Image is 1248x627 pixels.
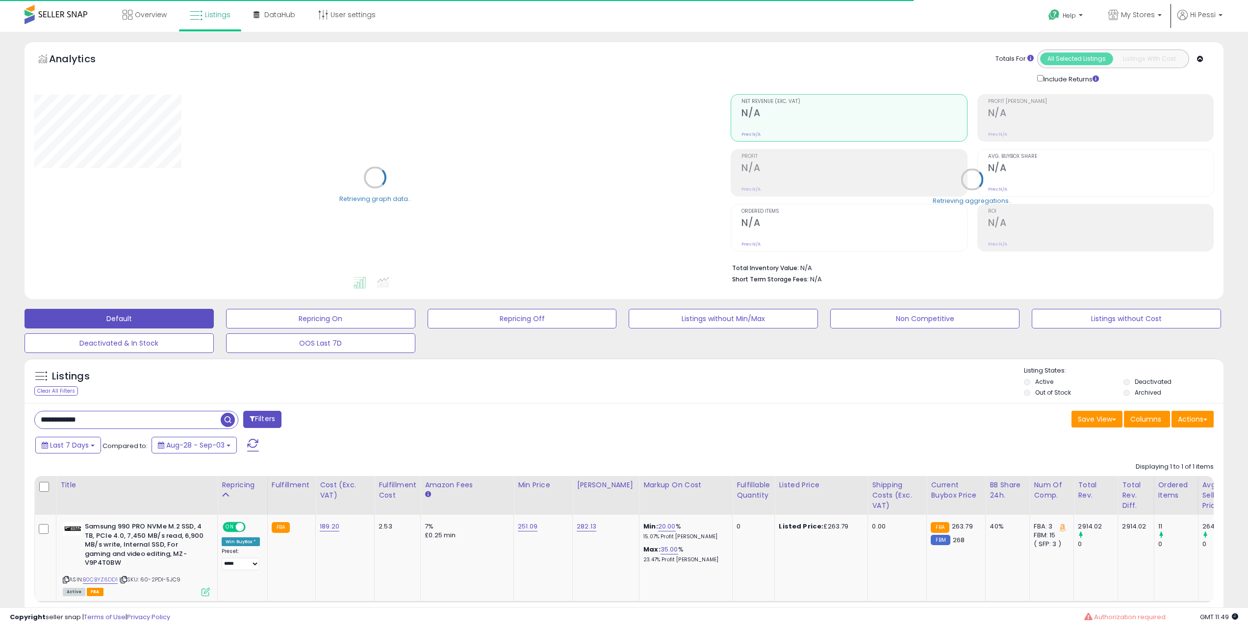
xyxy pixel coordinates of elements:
[872,522,919,531] div: 0.00
[63,588,85,596] span: All listings currently available for purchase on Amazon
[102,441,148,451] span: Compared to:
[84,612,126,622] a: Terms of Use
[35,437,101,453] button: Last 7 Days
[1202,480,1238,511] div: Avg Selling Price
[933,196,1012,205] div: Retrieving aggregations..
[205,10,230,20] span: Listings
[1024,366,1223,376] p: Listing States:
[10,613,170,622] div: seller snap | |
[425,522,506,531] div: 7%
[1034,522,1066,531] div: FBA: 3
[1034,540,1066,549] div: ( SFP: 3 )
[1177,10,1223,32] a: Hi Pessi
[1158,540,1198,549] div: 0
[379,480,416,501] div: Fulfillment Cost
[63,522,82,535] img: 41xGgpwGJKL._SL40_.jpg
[952,522,973,531] span: 263.79
[1041,1,1093,32] a: Help
[1040,52,1113,65] button: All Selected Listings
[643,545,725,563] div: %
[1078,540,1118,549] div: 0
[658,522,676,531] a: 20.00
[87,588,103,596] span: FBA
[425,480,509,490] div: Amazon Fees
[643,522,725,540] div: %
[643,545,661,554] b: Max:
[1030,73,1111,84] div: Include Returns
[1200,612,1238,622] span: 2025-09-11 11:49 GMT
[1135,377,1172,386] label: Deactivated
[428,309,617,328] button: Repricing Off
[737,480,770,501] div: Fulfillable Quantity
[127,612,170,622] a: Privacy Policy
[222,548,260,570] div: Preset:
[60,480,213,490] div: Title
[1048,9,1060,21] i: Get Help
[49,52,115,68] h5: Analytics
[85,522,204,570] b: Samsung 990 PRO NVMe M.2 SSD, 4 TB, PCIe 4.0, 7,450 MB/s read, 6,900 MB/s write, Internal SSD, Fo...
[34,386,78,396] div: Clear All Filters
[953,535,965,545] span: 268
[995,54,1034,64] div: Totals For
[779,522,823,531] b: Listed Price:
[52,370,90,383] h5: Listings
[1035,377,1053,386] label: Active
[643,480,728,490] div: Markup on Cost
[990,480,1025,501] div: BB Share 24h.
[931,535,950,545] small: FBM
[1172,411,1214,427] button: Actions
[1078,480,1114,501] div: Total Rev.
[152,437,237,453] button: Aug-28 - Sep-03
[222,537,260,546] div: Win BuyBox *
[264,10,295,20] span: DataHub
[1121,10,1155,20] span: My Stores
[1130,414,1161,424] span: Columns
[25,309,214,328] button: Default
[639,476,733,515] th: The percentage added to the cost of goods (COGS) that forms the calculator for Min & Max prices.
[379,522,413,531] div: 2.53
[222,480,263,490] div: Repricing
[83,576,118,584] a: B0CBYZ6DD1
[518,522,537,531] a: 251.09
[166,440,225,450] span: Aug-28 - Sep-03
[779,522,860,531] div: £263.79
[119,576,180,583] span: | SKU: 60-2PDI-5JC9
[1034,531,1066,540] div: FBM: 15
[779,480,864,490] div: Listed Price
[1032,309,1221,328] button: Listings without Cost
[1190,10,1216,20] span: Hi Pessi
[577,480,635,490] div: [PERSON_NAME]
[1124,411,1170,427] button: Columns
[320,522,339,531] a: 189.20
[1035,388,1071,397] label: Out of Stock
[1034,480,1070,501] div: Num of Comp.
[339,194,411,203] div: Retrieving graph data..
[10,612,46,622] strong: Copyright
[1158,480,1194,501] div: Ordered Items
[577,522,596,531] a: 282.13
[737,522,767,531] div: 0
[226,333,415,353] button: OOS Last 7D
[63,522,210,595] div: ASIN:
[1136,462,1214,472] div: Displaying 1 to 1 of 1 items
[643,556,725,563] p: 23.47% Profit [PERSON_NAME]
[425,531,506,540] div: £0.25 min
[830,309,1019,328] button: Non Competitive
[661,545,678,554] a: 35.00
[244,523,260,531] span: OFF
[1063,11,1076,20] span: Help
[1094,612,1166,622] span: Authorization required
[135,10,167,20] span: Overview
[518,480,568,490] div: Min Price
[1071,411,1122,427] button: Save View
[425,490,431,499] small: Amazon Fees.
[1122,480,1149,511] div: Total Rev. Diff.
[243,411,281,428] button: Filters
[1078,522,1118,531] div: 2914.02
[1202,522,1242,531] div: 264.91
[320,480,370,501] div: Cost (Exc. VAT)
[50,440,89,450] span: Last 7 Days
[643,522,658,531] b: Min:
[872,480,922,511] div: Shipping Costs (Exc. VAT)
[25,333,214,353] button: Deactivated & In Stock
